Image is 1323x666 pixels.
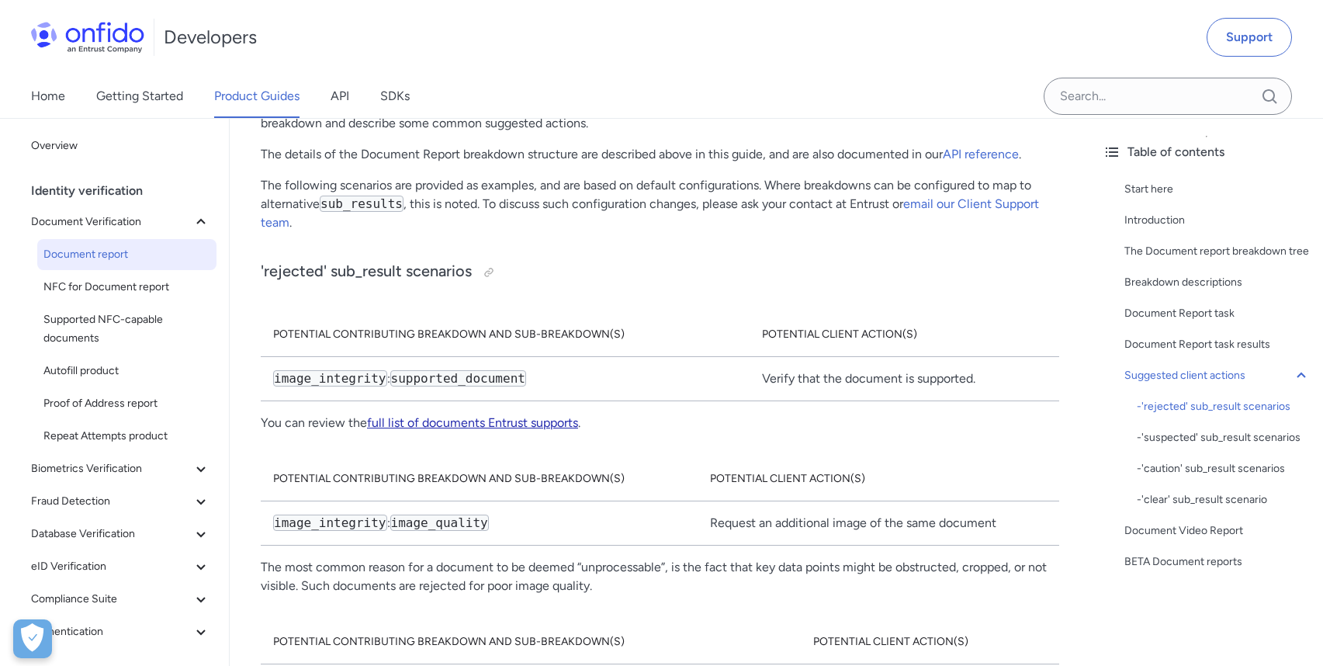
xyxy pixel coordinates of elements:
h1: Developers [164,25,257,50]
span: Supported NFC-capable documents [43,310,210,348]
a: -'caution' sub_result scenarios [1137,460,1311,478]
div: - 'suspected' sub_result scenarios [1137,428,1311,447]
th: Potential client action(s) [750,313,1059,357]
button: Open Preferences [13,619,52,658]
a: Overview [25,130,216,161]
button: Biometrics Verification [25,453,216,484]
img: Onfido Logo [31,22,144,53]
div: - 'clear' sub_result scenario [1137,491,1311,509]
div: - 'rejected' sub_result scenarios [1137,397,1311,416]
a: Autofill product [37,356,216,387]
th: Potential contributing breakdown and sub-breakdown(s) [261,620,801,664]
a: Home [31,75,65,118]
a: -'suspected' sub_result scenarios [1137,428,1311,447]
span: eID Verification [31,557,192,576]
button: Fraud Detection [25,486,216,517]
button: Compliance Suite [25,584,216,615]
a: Document Report task [1124,304,1311,323]
th: Potential contributing breakdown and sub-breakdown(s) [261,313,750,357]
a: -'clear' sub_result scenario [1137,491,1311,509]
span: Biometrics Verification [31,460,192,478]
button: eID Verification [25,551,216,582]
span: Autofill product [43,362,210,380]
button: Database Verification [25,519,216,550]
code: supported_document [390,370,526,387]
td: Verify that the document is supported. [750,357,1059,401]
button: Authentication [25,616,216,647]
a: full list of documents Entrust supports [367,415,578,430]
code: sub_results [320,196,403,212]
code: image_integrity [273,515,387,531]
p: You can review the . [261,414,1059,432]
a: API [331,75,349,118]
a: Repeat Attempts product [37,421,216,452]
th: Potential client action(s) [801,620,1059,664]
button: Document Verification [25,206,216,238]
span: NFC for Document report [43,278,210,297]
a: -'rejected' sub_result scenarios [1137,397,1311,416]
a: Document Video Report [1124,522,1311,540]
a: Getting Started [96,75,183,118]
div: - 'caution' sub_result scenarios [1137,460,1311,478]
span: Proof of Address report [43,394,210,413]
td: : [261,501,698,546]
span: Document Verification [31,213,192,231]
a: Start here [1124,180,1311,199]
a: Proof of Address report [37,388,216,419]
td: Request an additional image of the same document [698,501,1059,546]
a: Document report [37,239,216,270]
th: Potential contributing breakdown and sub-breakdown(s) [261,457,698,501]
a: Breakdown descriptions [1124,273,1311,292]
a: Suggested client actions [1124,366,1311,385]
a: Product Guides [214,75,300,118]
a: Supported NFC-capable documents [37,304,216,354]
a: The Document report breakdown tree [1124,242,1311,261]
p: The most common reason for a document to be deemed “unprocessable”, is the fact that key data poi... [261,558,1059,595]
a: Document Report task results [1124,335,1311,354]
div: Table of contents [1103,143,1311,161]
a: BETA Document reports [1124,553,1311,571]
span: Authentication [31,623,192,641]
span: Compliance Suite [31,590,192,609]
div: Identity verification [31,175,223,206]
a: SDKs [380,75,410,118]
a: API reference [943,147,1019,161]
a: Introduction [1124,211,1311,230]
span: Database Verification [31,525,192,543]
div: Cookie Preferences [13,619,52,658]
span: Document report [43,245,210,264]
input: Onfido search input field [1044,78,1292,115]
h3: 'rejected' sub_result scenarios [261,260,1059,285]
td: : [261,357,750,401]
a: Support [1207,18,1292,57]
span: Fraud Detection [31,492,192,511]
p: The details of the Document Report breakdown structure are described above in this guide, and are... [261,145,1059,164]
th: Potential client action(s) [698,457,1059,501]
p: The following scenarios are provided as examples, and are based on default configurations. Where ... [261,176,1059,232]
span: Repeat Attempts product [43,427,210,446]
a: NFC for Document report [37,272,216,303]
span: Overview [31,137,210,155]
code: image_quality [390,515,489,531]
code: image_integrity [273,370,387,387]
